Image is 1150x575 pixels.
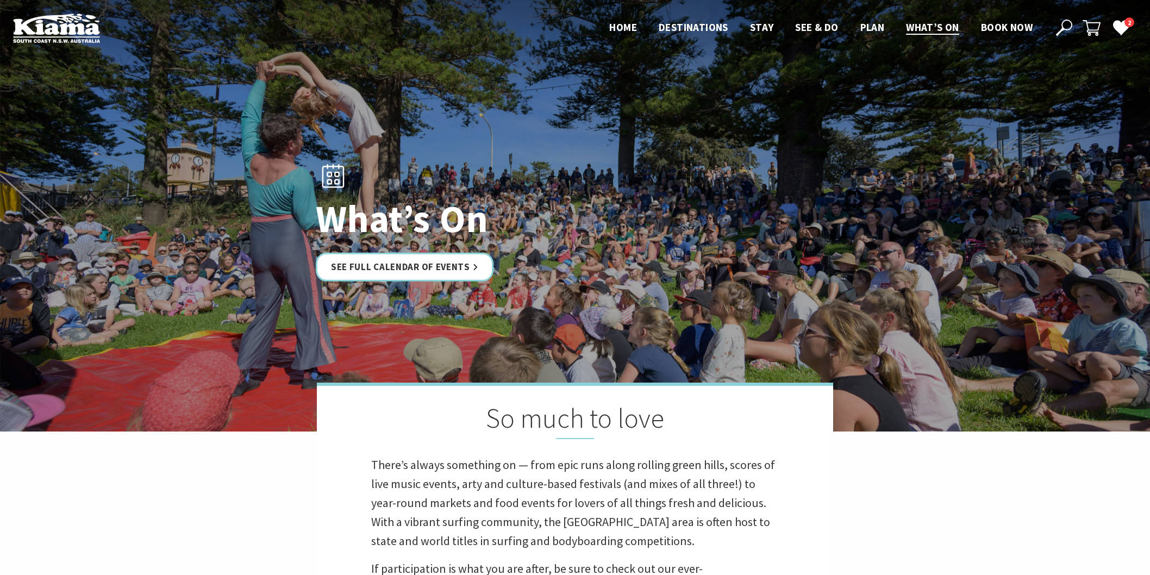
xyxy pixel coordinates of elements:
span: Home [609,21,637,34]
h2: So much to love [371,402,779,439]
a: See Full Calendar of Events [316,253,493,282]
nav: Main Menu [598,19,1043,37]
p: There’s always something on — from epic runs along rolling green hills, scores of live music even... [371,455,779,551]
span: Plan [860,21,885,34]
span: Destinations [659,21,728,34]
span: Book now [981,21,1033,34]
span: 2 [1124,17,1134,28]
h1: What’s On [316,198,623,240]
span: See & Do [795,21,838,34]
a: 2 [1112,19,1129,35]
img: Kiama Logo [13,13,100,43]
span: What’s On [906,21,959,34]
span: Stay [750,21,774,34]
